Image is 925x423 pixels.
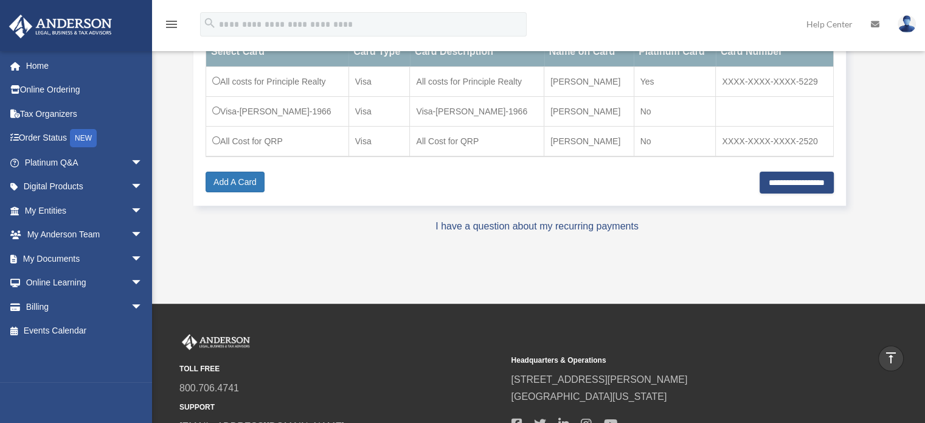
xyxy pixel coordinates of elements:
[634,67,716,97] td: Yes
[511,374,687,385] a: [STREET_ADDRESS][PERSON_NAME]
[716,37,833,67] th: Card Number
[206,97,349,127] td: Visa-[PERSON_NAME]-1966
[179,334,252,350] img: Anderson Advisors Platinum Portal
[410,67,544,97] td: All costs for Principle Realty
[131,246,155,271] span: arrow_drop_down
[898,15,916,33] img: User Pic
[511,391,667,402] a: [GEOGRAPHIC_DATA][US_STATE]
[179,383,239,393] a: 800.706.4741
[164,21,179,32] a: menu
[9,271,161,295] a: Online Learningarrow_drop_down
[716,127,833,157] td: XXXX-XXXX-XXXX-2520
[544,37,634,67] th: Name on Card
[716,67,833,97] td: XXXX-XXXX-XXXX-5229
[878,346,904,371] a: vertical_align_top
[544,67,634,97] td: [PERSON_NAME]
[131,295,155,320] span: arrow_drop_down
[9,78,161,102] a: Online Ordering
[9,319,161,343] a: Events Calendar
[203,16,217,30] i: search
[206,172,265,192] a: Add A Card
[131,223,155,248] span: arrow_drop_down
[9,295,161,319] a: Billingarrow_drop_down
[9,246,161,271] a: My Documentsarrow_drop_down
[435,221,639,231] a: I have a question about my recurring payments
[206,67,349,97] td: All costs for Principle Realty
[348,37,410,67] th: Card Type
[179,363,502,376] small: TOLL FREE
[9,198,161,223] a: My Entitiesarrow_drop_down
[348,127,410,157] td: Visa
[131,271,155,296] span: arrow_drop_down
[410,97,544,127] td: Visa-[PERSON_NAME]-1966
[634,127,716,157] td: No
[5,15,116,38] img: Anderson Advisors Platinum Portal
[348,67,410,97] td: Visa
[410,127,544,157] td: All Cost for QRP
[634,97,716,127] td: No
[206,127,349,157] td: All Cost for QRP
[9,150,161,175] a: Platinum Q&Aarrow_drop_down
[511,354,834,367] small: Headquarters & Operations
[9,126,161,151] a: Order StatusNEW
[634,37,716,67] th: Platinum Card
[9,102,161,126] a: Tax Organizers
[9,223,161,247] a: My Anderson Teamarrow_drop_down
[164,17,179,32] i: menu
[179,401,502,414] small: SUPPORT
[348,97,410,127] td: Visa
[544,97,634,127] td: [PERSON_NAME]
[544,127,634,157] td: [PERSON_NAME]
[410,37,544,67] th: Card Description
[131,175,155,200] span: arrow_drop_down
[884,351,898,365] i: vertical_align_top
[131,198,155,223] span: arrow_drop_down
[206,37,349,67] th: Select Card
[131,150,155,175] span: arrow_drop_down
[70,129,97,147] div: NEW
[9,175,161,199] a: Digital Productsarrow_drop_down
[9,54,161,78] a: Home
